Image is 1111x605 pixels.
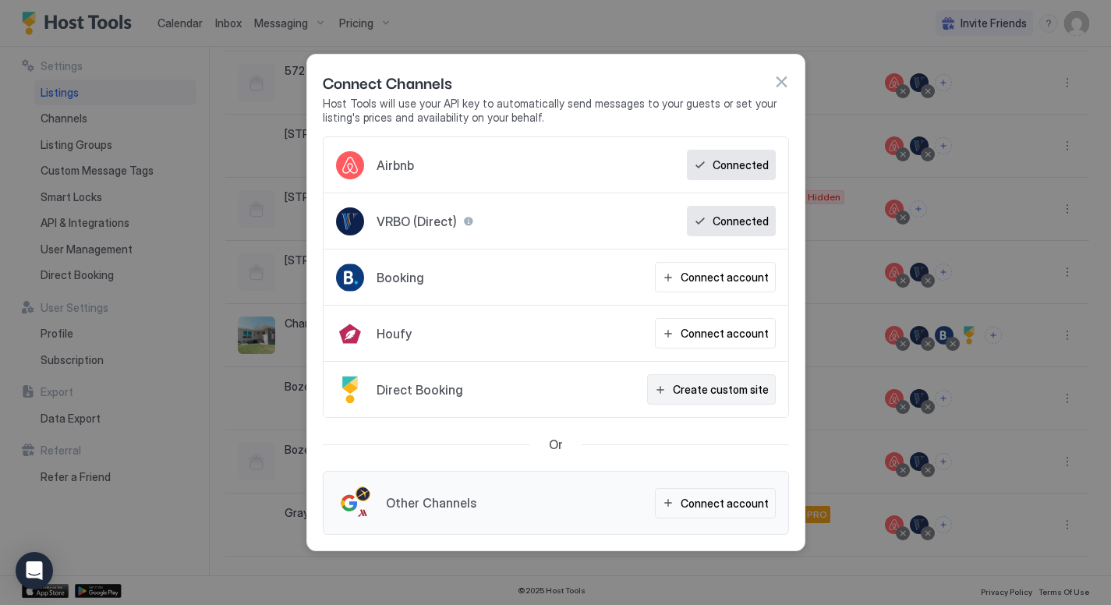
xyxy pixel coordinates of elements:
[377,157,414,173] span: Airbnb
[377,382,463,398] span: Direct Booking
[687,150,776,180] button: Connected
[549,437,563,452] span: Or
[681,269,769,285] div: Connect account
[16,552,53,589] div: Open Intercom Messenger
[647,374,776,405] button: Create custom site
[323,70,452,94] span: Connect Channels
[655,488,776,518] button: Connect account
[681,325,769,341] div: Connect account
[323,97,789,124] span: Host Tools will use your API key to automatically send messages to your guests or set your listin...
[713,157,769,173] div: Connected
[713,213,769,229] div: Connected
[655,262,776,292] button: Connect account
[673,381,769,398] div: Create custom site
[386,495,476,511] span: Other Channels
[377,326,412,341] span: Houfy
[377,270,424,285] span: Booking
[681,495,769,511] div: Connect account
[687,206,776,236] button: Connected
[377,214,457,229] span: VRBO (Direct)
[655,318,776,348] button: Connect account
